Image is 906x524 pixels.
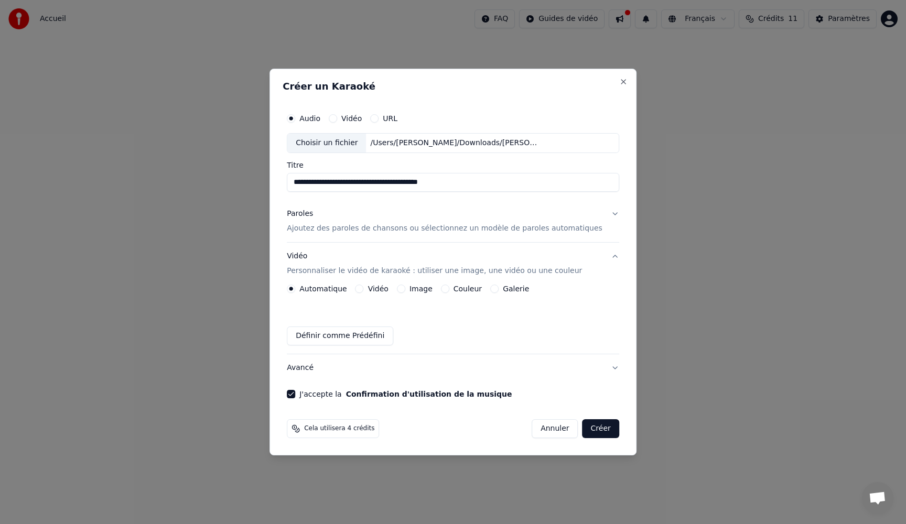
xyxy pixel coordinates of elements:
label: Audio [299,115,320,122]
button: Annuler [532,419,578,438]
label: Titre [287,161,619,169]
span: Cela utilisera 4 crédits [304,424,374,433]
p: Personnaliser le vidéo de karaoké : utiliser une image, une vidéo ou une couleur [287,266,582,276]
button: VidéoPersonnaliser le vidéo de karaoké : utiliser une image, une vidéo ou une couleur [287,243,619,285]
button: J'accepte la [346,390,512,398]
label: Vidéo [341,115,362,122]
div: Choisir un fichier [287,134,366,152]
label: Automatique [299,285,347,292]
div: Paroles [287,209,313,219]
label: Image [409,285,433,292]
h2: Créer un Karaoké [283,82,623,91]
div: VidéoPersonnaliser le vidéo de karaoké : utiliser une image, une vidéo ou une couleur [287,285,619,354]
button: Avancé [287,354,619,381]
p: Ajoutez des paroles de chansons ou sélectionnez un modèle de paroles automatiques [287,223,602,234]
label: J'accepte la [299,390,512,398]
div: Vidéo [287,251,582,276]
div: /Users/[PERSON_NAME]/Downloads/[PERSON_NAME] où tu iras Audio officiel.mp3 [366,138,545,148]
button: ParolesAjoutez des paroles de chansons ou sélectionnez un modèle de paroles automatiques [287,200,619,242]
label: Galerie [503,285,529,292]
label: Couleur [454,285,482,292]
button: Définir comme Prédéfini [287,326,393,345]
button: Créer [583,419,619,438]
label: URL [383,115,397,122]
label: Vidéo [368,285,389,292]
